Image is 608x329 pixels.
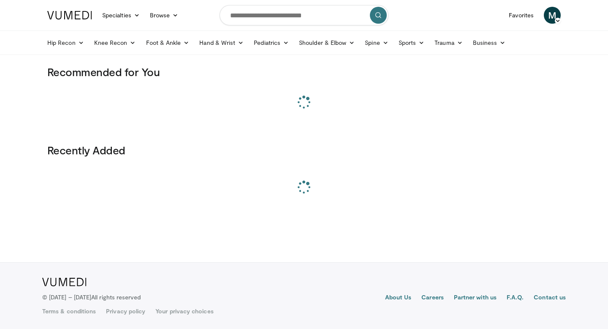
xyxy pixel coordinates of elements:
[47,65,561,79] h3: Recommended for You
[385,293,412,303] a: About Us
[141,34,195,51] a: Foot & Ankle
[42,278,87,286] img: VuMedi Logo
[145,7,184,24] a: Browse
[42,293,141,302] p: © [DATE] – [DATE]
[47,11,92,19] img: VuMedi Logo
[155,307,213,315] a: Your privacy choices
[394,34,430,51] a: Sports
[544,7,561,24] a: M
[89,34,141,51] a: Knee Recon
[220,5,388,25] input: Search topics, interventions
[534,293,566,303] a: Contact us
[47,143,561,157] h3: Recently Added
[249,34,294,51] a: Pediatrics
[504,7,539,24] a: Favorites
[42,307,96,315] a: Terms & conditions
[91,293,141,301] span: All rights reserved
[194,34,249,51] a: Hand & Wrist
[421,293,444,303] a: Careers
[429,34,468,51] a: Trauma
[106,307,145,315] a: Privacy policy
[454,293,497,303] a: Partner with us
[360,34,393,51] a: Spine
[507,293,524,303] a: F.A.Q.
[42,34,89,51] a: Hip Recon
[294,34,360,51] a: Shoulder & Elbow
[97,7,145,24] a: Specialties
[468,34,511,51] a: Business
